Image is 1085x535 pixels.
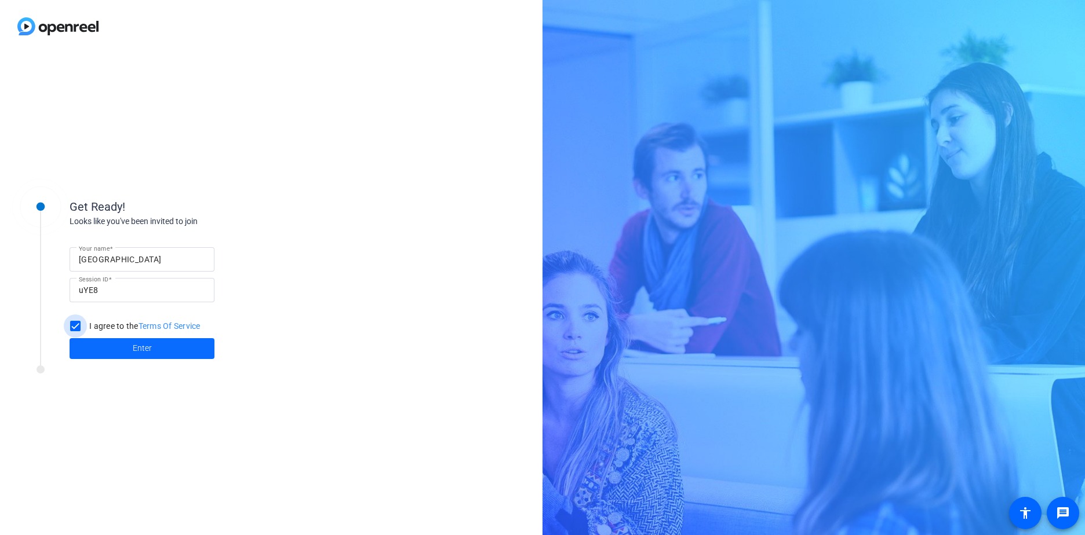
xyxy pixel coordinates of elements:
[79,276,108,283] mat-label: Session ID
[1018,506,1032,520] mat-icon: accessibility
[133,342,152,354] span: Enter
[87,320,201,332] label: I agree to the
[1056,506,1070,520] mat-icon: message
[70,215,301,228] div: Looks like you've been invited to join
[70,338,214,359] button: Enter
[139,321,201,331] a: Terms Of Service
[79,245,110,252] mat-label: Your name
[70,198,301,215] div: Get Ready!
